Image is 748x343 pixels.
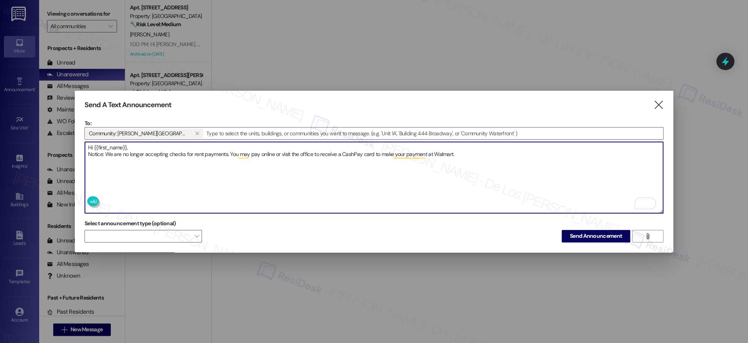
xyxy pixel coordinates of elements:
[191,128,203,138] button: Community: Alderman Park Apartments
[85,142,663,213] textarea: To enrich screen reader interactions, please activate Accessibility in Grammarly extension settings
[204,128,663,139] input: Type to select the units, buildings, or communities you want to message. (e.g. 'Unit 1A', 'Buildi...
[89,128,188,138] span: Community: Alderman Park Apartments
[195,130,199,136] i: 
[85,101,171,110] h3: Send A Text Announcement
[645,233,651,239] i: 
[85,142,663,214] div: To enrich screen reader interactions, please activate Accessibility in Grammarly extension settings
[562,230,630,242] button: Send Announcement
[85,217,176,230] label: Select announcement type (optional)
[570,232,622,240] span: Send Announcement
[85,119,663,127] p: To:
[653,101,663,109] i: 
